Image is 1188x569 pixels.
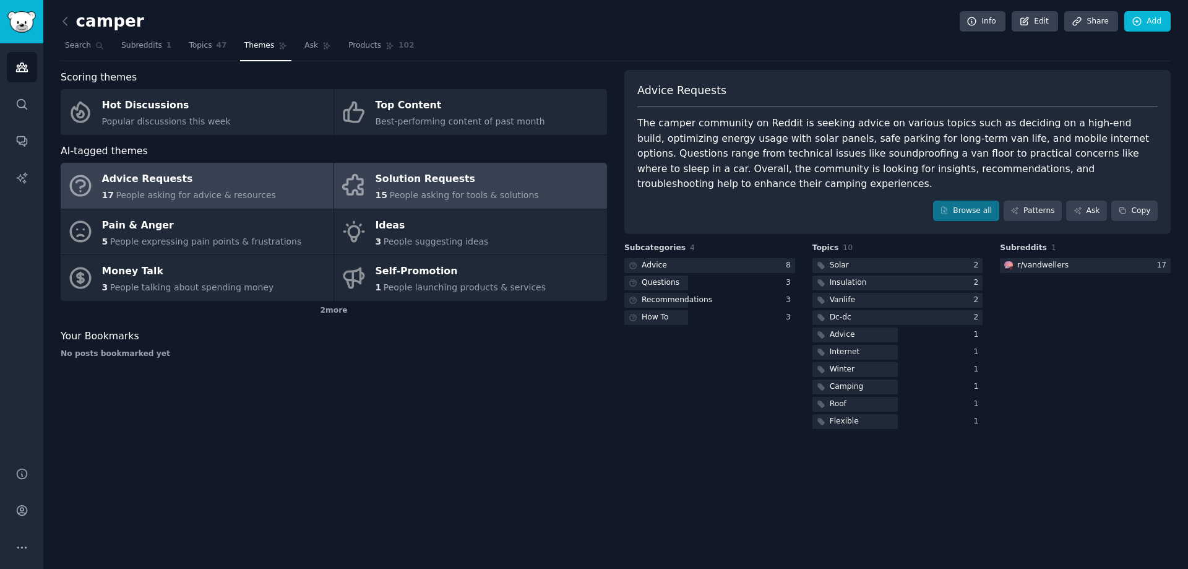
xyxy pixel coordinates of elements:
div: 1 [974,416,983,427]
div: 1 [974,364,983,375]
span: 15 [376,190,387,200]
a: Advice Requests17People asking for advice & resources [61,163,334,209]
span: People asking for advice & resources [116,190,275,200]
div: 2 more [61,301,607,321]
div: Advice [830,329,855,341]
a: Ideas3People suggesting ideas [334,209,607,255]
div: 2 [974,277,983,289]
div: 1 [974,381,983,393]
span: Subreddits [121,40,162,51]
a: Edit [1012,11,1058,32]
a: How To3 [624,310,795,326]
div: How To [642,312,669,323]
div: Dc-dc [830,312,851,323]
div: 3 [786,295,795,306]
img: vandwellers [1004,261,1013,270]
span: Subreddits [1000,243,1047,254]
div: Solution Requests [376,170,539,189]
a: Search [61,36,108,61]
a: Dc-dc2 [812,310,983,326]
a: Camping1 [812,380,983,395]
span: Popular discussions this week [102,116,231,126]
span: AI-tagged themes [61,144,148,159]
span: 4 [690,243,695,252]
a: Roof1 [812,397,983,412]
div: Camping [830,381,864,393]
span: 5 [102,237,108,246]
img: GummySearch logo [7,11,36,33]
div: 3 [786,277,795,289]
a: Patterns [1004,201,1062,222]
a: Self-Promotion1People launching products & services [334,255,607,301]
div: Roof [830,399,846,410]
a: Topics47 [184,36,231,61]
span: 1 [1051,243,1056,252]
span: Topics [189,40,212,51]
div: 1 [974,347,983,358]
span: Search [65,40,91,51]
a: Solar2 [812,258,983,274]
a: Advice1 [812,328,983,343]
span: People expressing pain points & frustrations [110,237,302,246]
a: Top ContentBest-performing content of past month [334,89,607,135]
button: Copy [1111,201,1158,222]
div: Self-Promotion [376,262,546,282]
a: Themes [240,36,292,61]
span: 1 [166,40,172,51]
div: 1 [974,399,983,410]
a: Internet1 [812,345,983,360]
div: 8 [786,260,795,271]
span: Advice Requests [637,83,726,98]
a: Subreddits1 [117,36,176,61]
div: 2 [974,295,983,306]
a: Money Talk3People talking about spending money [61,255,334,301]
span: Subcategories [624,243,686,254]
div: Money Talk [102,262,274,282]
div: Solar [830,260,849,271]
div: 1 [974,329,983,341]
a: Winter1 [812,362,983,378]
a: Insulation2 [812,276,983,291]
a: Flexible1 [812,414,983,430]
span: 10 [843,243,853,252]
span: 1 [376,282,382,292]
a: Share [1064,11,1117,32]
span: 47 [217,40,227,51]
a: Hot DiscussionsPopular discussions this week [61,89,334,135]
a: Ask [300,36,335,61]
div: Ideas [376,215,489,235]
span: Products [348,40,381,51]
a: Browse all [933,201,999,222]
div: Flexible [830,416,859,427]
div: 17 [1156,260,1171,271]
span: 17 [102,190,114,200]
span: Topics [812,243,839,254]
a: Add [1124,11,1171,32]
a: Vanlife2 [812,293,983,308]
a: Solution Requests15People asking for tools & solutions [334,163,607,209]
span: 102 [398,40,415,51]
div: Internet [830,347,860,358]
div: Vanlife [830,295,855,306]
div: No posts bookmarked yet [61,349,607,360]
span: People talking about spending money [110,282,274,292]
div: 2 [974,260,983,271]
a: Advice8 [624,258,795,274]
div: Recommendations [642,295,712,306]
a: Questions3 [624,276,795,291]
div: Insulation [830,277,867,289]
a: Pain & Anger5People expressing pain points & frustrations [61,209,334,255]
div: Top Content [376,96,545,116]
span: 3 [102,282,108,292]
span: 3 [376,237,382,246]
span: Themes [244,40,275,51]
div: r/ vandwellers [1017,260,1069,271]
span: People asking for tools & solutions [389,190,538,200]
a: vandwellersr/vandwellers17 [1000,258,1171,274]
span: Best-performing content of past month [376,116,545,126]
div: 3 [786,312,795,323]
div: Pain & Anger [102,215,302,235]
div: Advice Requests [102,170,276,189]
div: Hot Discussions [102,96,231,116]
a: Recommendations3 [624,293,795,308]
